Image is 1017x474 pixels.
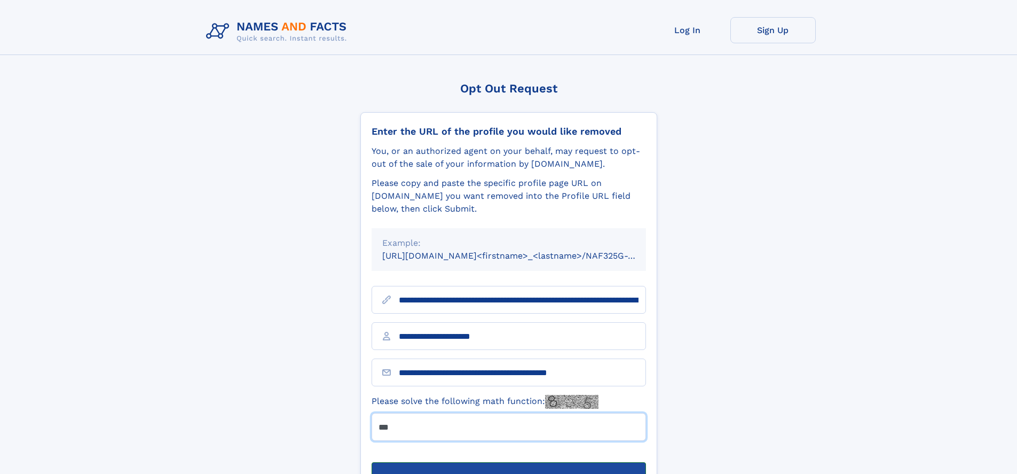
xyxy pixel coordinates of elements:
[372,177,646,215] div: Please copy and paste the specific profile page URL on [DOMAIN_NAME] you want removed into the Pr...
[372,395,598,409] label: Please solve the following math function:
[360,82,657,95] div: Opt Out Request
[372,145,646,170] div: You, or an authorized agent on your behalf, may request to opt-out of the sale of your informatio...
[645,17,730,43] a: Log In
[382,237,635,250] div: Example:
[202,17,356,46] img: Logo Names and Facts
[372,126,646,137] div: Enter the URL of the profile you would like removed
[382,251,666,261] small: [URL][DOMAIN_NAME]<firstname>_<lastname>/NAF325G-xxxxxxxx
[730,17,816,43] a: Sign Up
